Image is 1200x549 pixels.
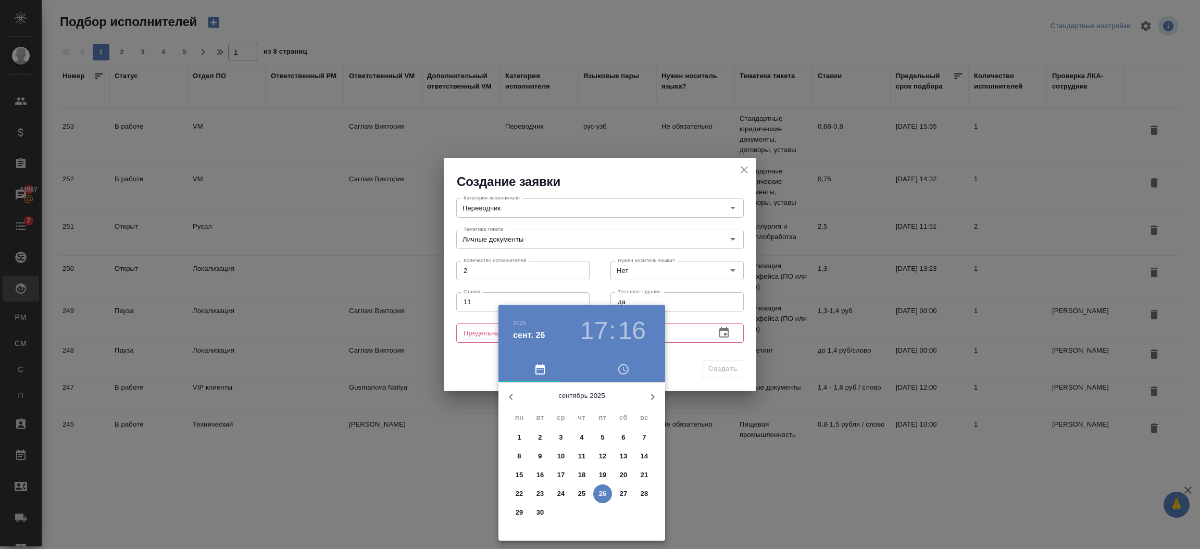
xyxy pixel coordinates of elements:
p: 17 [557,470,565,480]
p: 15 [516,470,523,480]
p: 7 [642,432,646,443]
p: 28 [641,489,648,499]
button: 30 [531,503,549,522]
p: сентябрь 2025 [523,391,640,401]
span: пн [510,413,529,423]
button: 10 [552,447,570,466]
button: 4 [572,428,591,447]
button: 17 [552,466,570,484]
button: 26 [593,484,612,503]
button: 14 [635,447,654,466]
button: 17 [580,316,608,345]
button: 12 [593,447,612,466]
p: 1 [517,432,521,443]
p: 30 [536,507,544,518]
button: 23 [531,484,549,503]
button: 21 [635,466,654,484]
p: 18 [578,470,586,480]
button: 24 [552,484,570,503]
button: 8 [510,447,529,466]
span: ср [552,413,570,423]
span: сб [614,413,633,423]
button: 13 [614,447,633,466]
button: 2025 [513,320,526,326]
button: 20 [614,466,633,484]
p: 13 [620,451,628,461]
p: 26 [599,489,607,499]
button: 27 [614,484,633,503]
button: 9 [531,447,549,466]
button: 7 [635,428,654,447]
button: 22 [510,484,529,503]
button: 2 [531,428,549,447]
button: 15 [510,466,529,484]
p: 25 [578,489,586,499]
button: 28 [635,484,654,503]
p: 19 [599,470,607,480]
button: 6 [614,428,633,447]
p: 8 [517,451,521,461]
p: 20 [620,470,628,480]
p: 14 [641,451,648,461]
p: 9 [538,451,542,461]
p: 3 [559,432,562,443]
p: 27 [620,489,628,499]
p: 5 [601,432,604,443]
p: 22 [516,489,523,499]
p: 21 [641,470,648,480]
p: 4 [580,432,583,443]
button: 25 [572,484,591,503]
span: вт [531,413,549,423]
p: 23 [536,489,544,499]
button: 5 [593,428,612,447]
p: 10 [557,451,565,461]
p: 6 [621,432,625,443]
button: 3 [552,428,570,447]
button: 29 [510,503,529,522]
p: 16 [536,470,544,480]
p: 29 [516,507,523,518]
button: 18 [572,466,591,484]
button: 16 [618,316,646,345]
button: 1 [510,428,529,447]
span: вс [635,413,654,423]
button: сент. 26 [513,329,545,342]
span: пт [593,413,612,423]
p: 24 [557,489,565,499]
button: 11 [572,447,591,466]
p: 11 [578,451,586,461]
p: 12 [599,451,607,461]
h3: : [609,316,616,345]
span: чт [572,413,591,423]
p: 2 [538,432,542,443]
button: 19 [593,466,612,484]
button: 16 [531,466,549,484]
